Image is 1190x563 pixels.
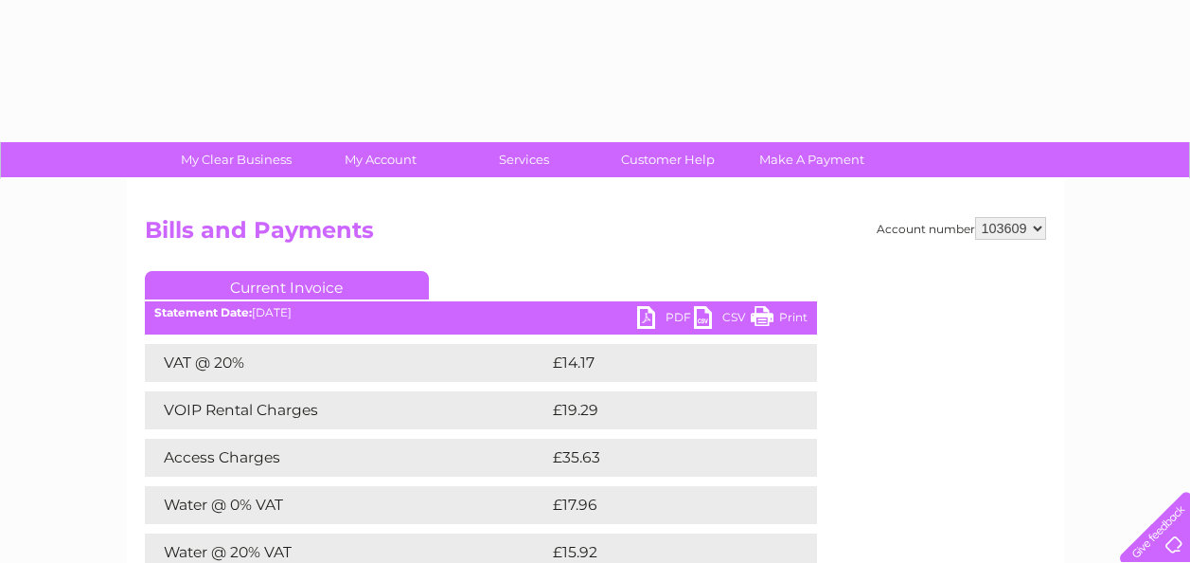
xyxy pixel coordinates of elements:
h2: Bills and Payments [145,217,1046,253]
td: VOIP Rental Charges [145,391,548,429]
td: £17.96 [548,486,777,524]
div: Account number [877,217,1046,240]
td: VAT @ 20% [145,344,548,382]
a: Services [446,142,602,177]
td: £35.63 [548,439,778,477]
td: £14.17 [548,344,775,382]
a: Current Invoice [145,271,429,300]
a: PDF [637,306,694,334]
a: CSV [694,306,751,334]
a: Customer Help [590,142,746,177]
b: Statement Date: [154,305,252,319]
a: Make A Payment [734,142,890,177]
a: My Clear Business [158,142,314,177]
div: [DATE] [145,306,817,319]
a: My Account [302,142,458,177]
td: Water @ 0% VAT [145,486,548,524]
td: Access Charges [145,439,548,477]
a: Print [751,306,808,334]
td: £19.29 [548,391,777,429]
